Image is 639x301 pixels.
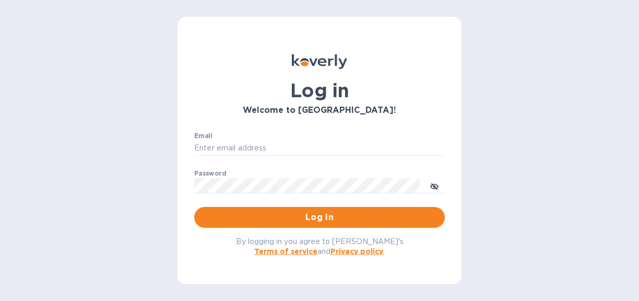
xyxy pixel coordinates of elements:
[194,106,445,115] h3: Welcome to [GEOGRAPHIC_DATA]!
[236,237,404,256] span: By logging in you agree to [PERSON_NAME]'s and .
[203,211,436,224] span: Log in
[194,170,226,177] label: Password
[292,54,347,69] img: Koverly
[330,247,383,256] a: Privacy policy
[194,207,445,228] button: Log in
[194,79,445,101] h1: Log in
[254,247,317,256] a: Terms of service
[194,133,212,139] label: Email
[424,175,445,196] button: toggle password visibility
[194,141,445,156] input: Enter email address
